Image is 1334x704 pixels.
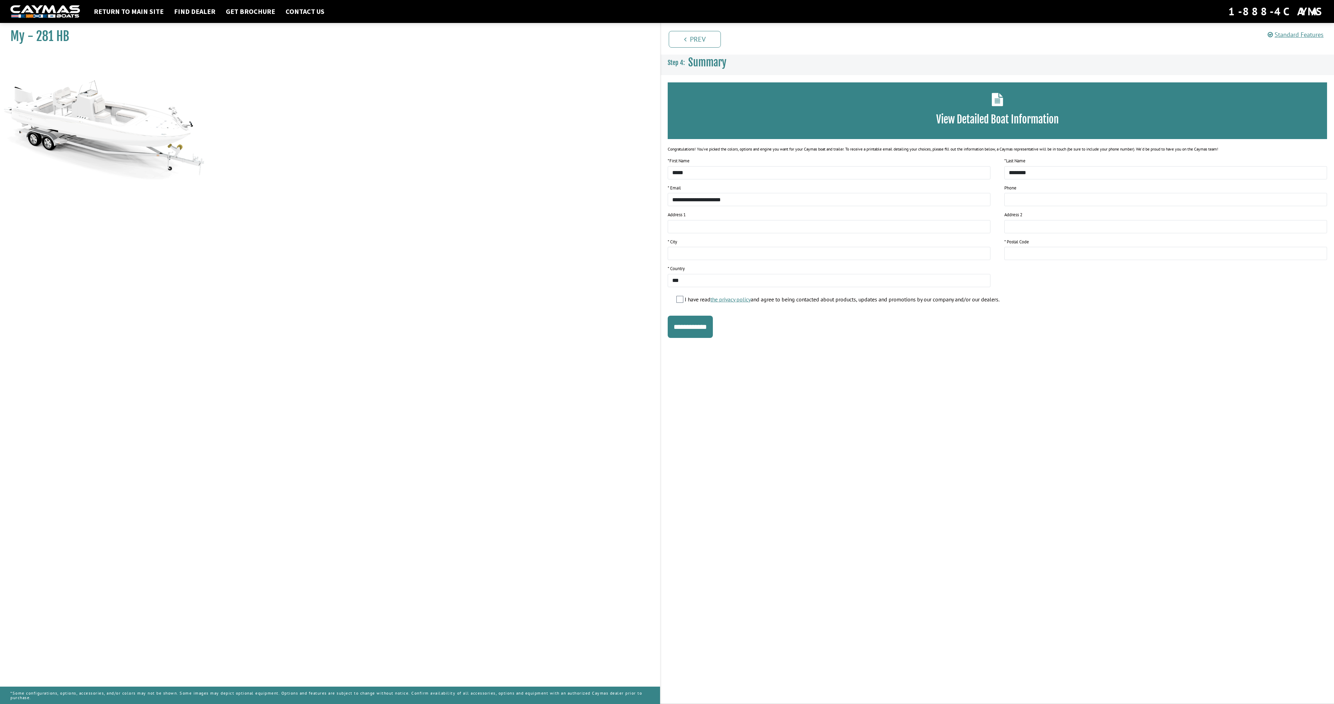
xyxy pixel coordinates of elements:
label: * Postal Code [1004,238,1029,245]
div: 1-888-4CAYMAS [1228,4,1324,19]
label: First Name [668,157,690,164]
a: Get Brochure [222,7,279,16]
label: I have read and agree to being contacted about products, updates and promotions by our company an... [685,296,1075,305]
a: Return to main site [90,7,167,16]
label: * City [668,238,677,245]
label: * Email [668,185,681,192]
ul: Pagination [667,30,1334,48]
h3: View Detailed Boat Information [678,113,1317,126]
label: Last Name [1004,157,1026,164]
img: white-logo-c9c8dbefe5ff5ceceb0f0178aa75bf4bb51f6bca0971e226c86eb53dfe498488.png [10,5,80,18]
p: *Some configurations, options, accessories, and/or colors may not be shown. Some images may depic... [10,687,650,703]
a: Find Dealer [171,7,219,16]
label: * Country [668,265,685,272]
a: Prev [669,31,721,48]
a: Standard Features [1268,31,1324,39]
h1: My - 281 HB [10,29,643,44]
label: Address 1 [668,211,686,218]
a: Contact Us [282,7,328,16]
label: Address 2 [1004,211,1022,218]
a: the privacy policy [710,296,751,303]
div: Congratulations! You’ve picked the colors, options and engine you want for your Caymas boat and t... [668,146,1327,152]
span: Summary [688,56,726,69]
label: Phone [1004,185,1016,192]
